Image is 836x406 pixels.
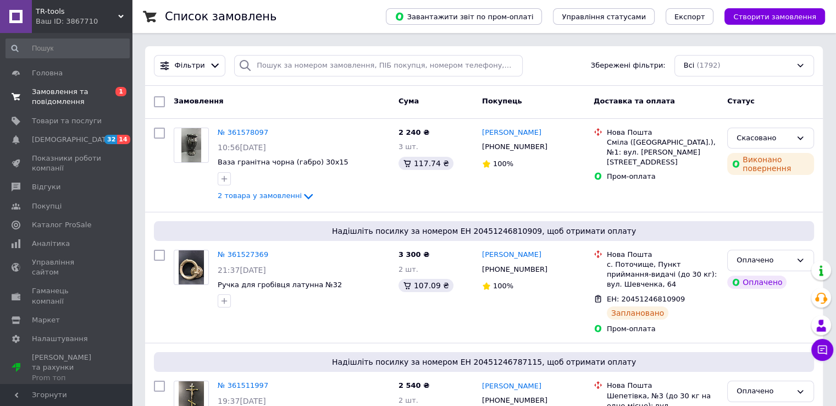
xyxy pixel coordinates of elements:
div: [PHONE_NUMBER] [480,140,550,154]
span: Надішліть посилку за номером ЕН 20451246810909, щоб отримати оплату [158,226,810,237]
button: Створити замовлення [724,8,825,25]
span: Замовлення [174,97,223,105]
span: 2 540 ₴ [398,381,429,389]
span: 100% [493,282,513,290]
span: Покупці [32,201,62,211]
div: Оплачено [737,386,791,397]
img: Фото товару [181,128,201,162]
div: 107.09 ₴ [398,279,453,292]
span: Cума [398,97,419,105]
span: Управління сайтом [32,257,102,277]
span: Каталог ProSale [32,220,91,230]
span: 2 шт. [398,396,418,404]
span: Всі [684,61,695,71]
span: Відгуки [32,182,60,192]
div: 117.74 ₴ [398,157,453,170]
span: Надішліть посилку за номером ЕН 20451246787115, щоб отримати оплату [158,356,810,367]
a: Створити замовлення [713,12,825,20]
span: 3 300 ₴ [398,250,429,259]
button: Експорт [666,8,714,25]
span: Налаштування [32,334,88,344]
span: [DEMOGRAPHIC_DATA] [32,135,113,145]
span: Головна [32,68,63,78]
span: Фільтри [175,61,205,71]
span: Статус [727,97,755,105]
div: Нова Пошта [607,128,718,138]
button: Завантажити звіт по пром-оплаті [386,8,542,25]
span: Товари та послуги [32,116,102,126]
span: Експорт [674,13,705,21]
a: Ваза гранітна чорна (габро) 30х15 [218,158,348,166]
span: (1792) [696,61,720,69]
input: Пошук [5,39,130,58]
div: с. Поточище, Пункт приймання-видачі (до 30 кг): вул. Шевченка, 64 [607,260,718,290]
div: Пром-оплата [607,324,718,334]
span: 2 шт. [398,265,418,273]
a: [PERSON_NAME] [482,128,541,138]
span: 21:37[DATE] [218,266,266,275]
a: Фото товару [174,250,209,285]
div: Пром-оплата [607,172,718,182]
input: Пошук за номером замовлення, ПІБ покупця, номером телефону, Email, номером накладної [234,55,523,76]
div: Нова Пошта [607,381,718,391]
span: 1 [115,87,126,96]
span: Маркет [32,315,60,325]
div: Prom топ [32,373,102,383]
div: Сміла ([GEOGRAPHIC_DATA].), №1: вул. [PERSON_NAME][STREET_ADDRESS] [607,138,718,168]
span: Створити замовлення [733,13,816,21]
a: № 361511997 [218,381,268,389]
div: Ваш ID: 3867710 [36,17,132,26]
span: Управління статусами [562,13,646,21]
div: Оплачено [727,276,787,289]
span: 32 [104,135,117,144]
div: Нова Пошта [607,250,718,260]
button: Чат з покупцем [811,339,833,361]
div: Скасовано [737,133,791,144]
h1: Список замовлень [165,10,276,23]
a: № 361578097 [218,128,268,136]
div: Виконано повернення [727,153,814,175]
span: [PERSON_NAME] та рахунки [32,353,102,383]
a: Фото товару [174,128,209,163]
span: Гаманець компанії [32,286,102,306]
div: Оплачено [737,255,791,266]
span: Покупець [482,97,522,105]
a: 2 товара у замовленні [218,191,315,200]
span: 100% [493,160,513,168]
button: Управління статусами [553,8,655,25]
a: № 361527369 [218,250,268,259]
a: [PERSON_NAME] [482,250,541,260]
span: 19:37[DATE] [218,397,266,405]
span: 2 товара у замовленні [218,192,302,200]
span: TR-tools [36,7,118,17]
span: Замовлення та повідомлення [32,87,102,107]
span: 3 шт. [398,142,418,151]
span: 14 [117,135,130,144]
span: Завантажити звіт по пром-оплаті [395,12,533,21]
span: ЕН: 20451246810909 [607,295,685,303]
img: Фото товару [179,250,204,284]
div: [PHONE_NUMBER] [480,262,550,277]
span: Збережені фільтри: [591,61,666,71]
span: 2 240 ₴ [398,128,429,136]
div: Заплановано [607,306,669,320]
a: Ручка для гробівця латунна №32 [218,281,342,289]
span: 10:56[DATE] [218,143,266,152]
a: [PERSON_NAME] [482,381,541,392]
span: Доставка та оплата [594,97,675,105]
span: Аналітика [32,239,70,249]
span: Показники роботи компанії [32,153,102,173]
